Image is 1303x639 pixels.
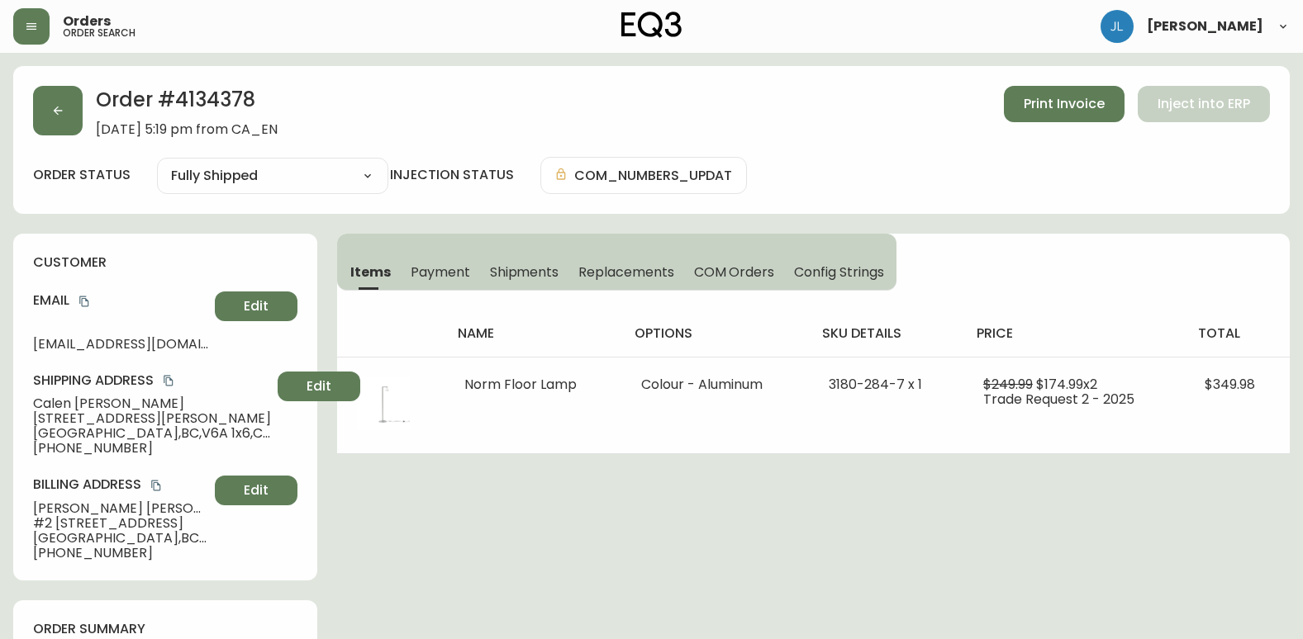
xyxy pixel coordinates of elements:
[822,324,950,343] h4: sku details
[983,390,1134,409] span: Trade Request 2 - 2025
[490,263,559,281] span: Shipments
[350,263,391,281] span: Items
[148,477,164,494] button: copy
[694,263,775,281] span: COM Orders
[278,372,360,401] button: Edit
[33,291,208,310] h4: Email
[33,546,208,561] span: [PHONE_NUMBER]
[33,396,271,411] span: Calen [PERSON_NAME]
[458,324,608,343] h4: name
[96,86,278,122] h2: Order # 4134378
[33,253,297,272] h4: customer
[307,377,331,395] span: Edit
[33,166,131,184] label: order status
[33,476,208,494] h4: Billing Address
[33,516,208,531] span: #2 [STREET_ADDRESS]
[641,377,789,392] li: Colour - Aluminum
[621,12,682,38] img: logo
[215,291,297,321] button: Edit
[829,375,922,394] span: 3180-284-7 x 1
[357,377,410,430] img: b6ea3b96-4c73-4757-91dc-f26ad6de111eOptional[norm-floor-lamp].jpg
[1205,375,1255,394] span: $349.98
[160,372,177,389] button: copy
[1147,20,1263,33] span: [PERSON_NAME]
[33,620,297,638] h4: order summary
[1198,324,1277,343] h4: total
[411,263,470,281] span: Payment
[244,481,269,499] span: Edit
[63,28,136,38] h5: order search
[33,426,271,441] span: [GEOGRAPHIC_DATA] , BC , V6A 1x6 , CA
[578,263,673,281] span: Replacements
[1101,10,1134,43] img: 1c9c23e2a847dab86f8017579b61559c
[794,263,883,281] span: Config Strings
[1036,375,1097,394] span: $174.99 x 2
[977,324,1172,343] h4: price
[33,441,271,456] span: [PHONE_NUMBER]
[983,375,1033,394] span: $249.99
[96,122,278,137] span: [DATE] 5:19 pm from CA_EN
[76,293,93,310] button: copy
[63,15,111,28] span: Orders
[215,476,297,505] button: Edit
[244,297,269,315] span: Edit
[1024,95,1105,113] span: Print Invoice
[33,337,208,352] span: [EMAIL_ADDRESS][DOMAIN_NAME]
[33,501,208,516] span: [PERSON_NAME] [PERSON_NAME]
[33,372,271,390] h4: Shipping Address
[464,375,577,394] span: Norm Floor Lamp
[1004,86,1125,122] button: Print Invoice
[390,166,514,184] h4: injection status
[33,411,271,426] span: [STREET_ADDRESS][PERSON_NAME]
[33,531,208,546] span: [GEOGRAPHIC_DATA] , BC , v5t 2a7 , CA
[635,324,796,343] h4: options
